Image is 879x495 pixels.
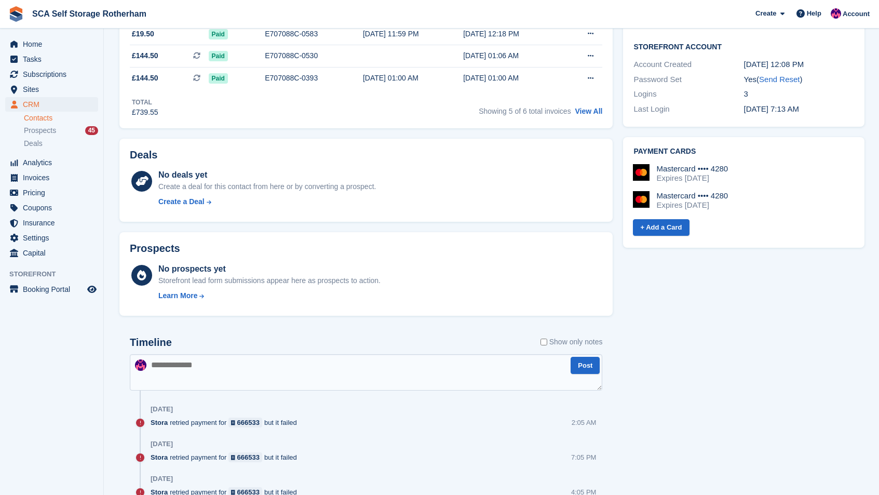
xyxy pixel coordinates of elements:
div: [DATE] 12:18 PM [463,29,563,39]
span: Prospects [24,126,56,136]
div: 666533 [237,452,260,462]
a: menu [5,216,98,230]
div: Last Login [633,103,743,115]
div: retried payment for but it failed [151,418,302,427]
div: No prospects yet [158,263,381,275]
img: Sam Chapman [135,359,146,371]
div: Total [132,98,158,107]
a: menu [5,200,98,215]
div: [DATE] 01:00 AM [463,73,563,84]
h2: Storefront Account [633,41,854,51]
span: Help [807,8,821,19]
time: 2025-07-05 06:13:32 UTC [744,104,799,113]
div: 2:05 AM [572,418,597,427]
a: Prospects 45 [24,125,98,136]
a: Learn More [158,290,381,301]
div: Yes [744,74,854,86]
div: [DATE] [151,475,173,483]
a: Send Reset [759,75,800,84]
a: 666533 [228,418,262,427]
a: menu [5,231,98,245]
span: Coupons [23,200,85,215]
label: Show only notes [540,337,603,347]
span: £144.50 [132,73,158,84]
div: Storefront lead form submissions appear here as prospects to action. [158,275,381,286]
span: Tasks [23,52,85,66]
a: Preview store [86,283,98,296]
a: Create a Deal [158,196,376,207]
div: [DATE] 01:00 AM [363,73,463,84]
a: SCA Self Storage Rotherham [28,5,151,22]
span: Capital [23,246,85,260]
span: CRM [23,97,85,112]
a: + Add a Card [633,219,689,236]
div: [DATE] 01:06 AM [463,50,563,61]
span: Settings [23,231,85,245]
div: Expires [DATE] [656,173,728,183]
a: menu [5,67,98,82]
div: Password Set [633,74,743,86]
div: Create a Deal [158,196,205,207]
div: [DATE] 12:08 PM [744,59,854,71]
a: Contacts [24,113,98,123]
a: menu [5,170,98,185]
span: Deals [24,139,43,149]
span: Invoices [23,170,85,185]
div: 7:05 PM [571,452,596,462]
span: ( ) [756,75,802,84]
div: £739.55 [132,107,158,118]
span: Storefront [9,269,103,279]
div: Learn More [158,290,197,301]
span: Stora [151,418,168,427]
span: Create [755,8,776,19]
div: [DATE] [151,440,173,448]
span: Subscriptions [23,67,85,82]
div: E707088C-0583 [265,29,363,39]
div: Create a deal for this contact from here or by converting a prospect. [158,181,376,192]
span: Home [23,37,85,51]
a: menu [5,37,98,51]
h2: Timeline [130,337,172,349]
img: Mastercard Logo [633,191,650,208]
span: Stora [151,452,168,462]
a: menu [5,246,98,260]
a: menu [5,52,98,66]
div: 45 [85,126,98,135]
div: E707088C-0530 [265,50,363,61]
div: Mastercard •••• 4280 [656,164,728,173]
span: Showing 5 of 6 total invoices [479,107,571,115]
div: Mastercard •••• 4280 [656,191,728,200]
div: [DATE] [151,405,173,413]
span: Sites [23,82,85,97]
span: £144.50 [132,50,158,61]
div: [DATE] 11:59 PM [363,29,463,39]
span: Pricing [23,185,85,200]
span: Analytics [23,155,85,170]
div: E707088C-0393 [265,73,363,84]
a: menu [5,82,98,97]
div: Expires [DATE] [656,200,728,210]
div: retried payment for but it failed [151,452,302,462]
span: Insurance [23,216,85,230]
div: 3 [744,88,854,100]
h2: Prospects [130,243,180,255]
div: Logins [633,88,743,100]
span: Booking Portal [23,282,85,297]
span: Paid [209,73,228,84]
input: Show only notes [540,337,547,347]
span: Paid [209,51,228,61]
img: stora-icon-8386f47178a22dfd0bd8f6a31ec36ba5ce8667c1dd55bd0f319d3a0aa187defe.svg [8,6,24,22]
h2: Deals [130,149,157,161]
a: menu [5,155,98,170]
a: View All [575,107,603,115]
span: £19.50 [132,29,154,39]
h2: Payment cards [633,148,854,156]
button: Post [571,357,600,374]
a: menu [5,97,98,112]
div: No deals yet [158,169,376,181]
a: menu [5,185,98,200]
span: Account [843,9,870,19]
a: menu [5,282,98,297]
span: Paid [209,29,228,39]
div: 666533 [237,418,260,427]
